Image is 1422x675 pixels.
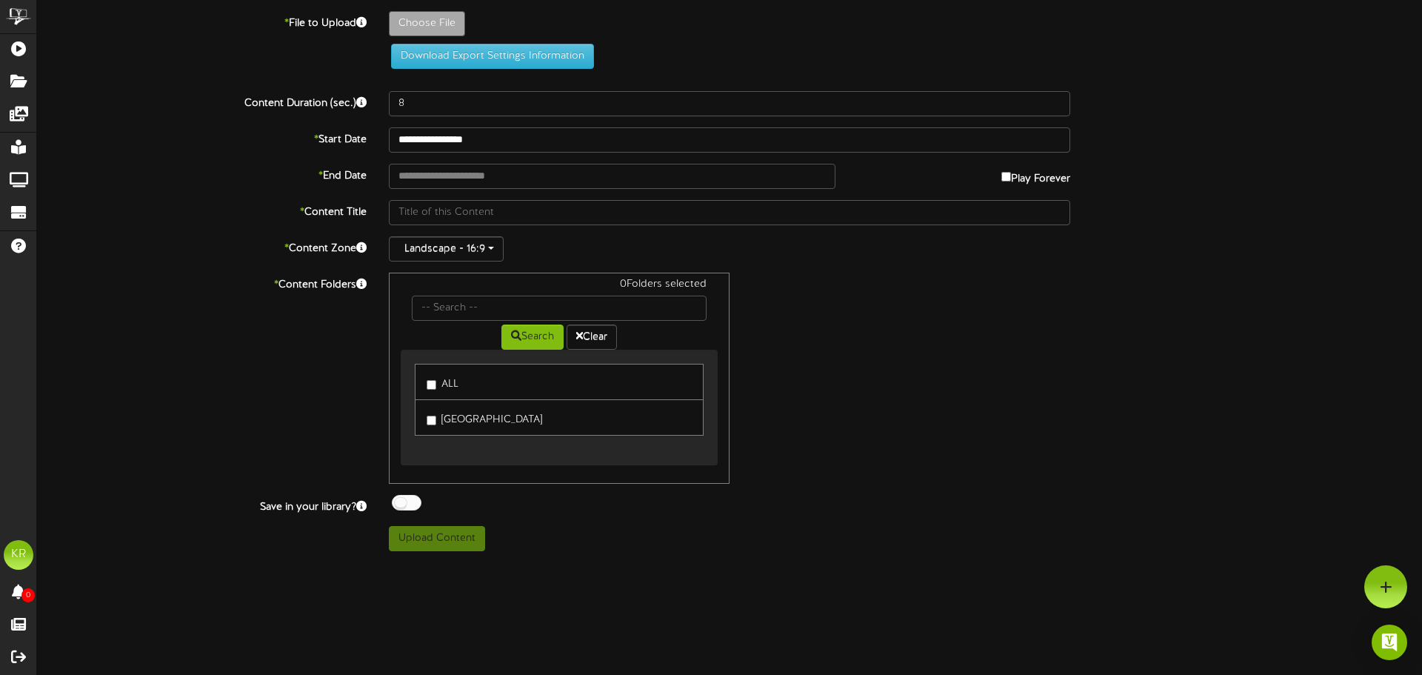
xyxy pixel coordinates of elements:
[389,526,485,551] button: Upload Content
[427,408,542,428] label: [GEOGRAPHIC_DATA]
[26,164,378,184] label: End Date
[26,91,378,111] label: Content Duration (sec.)
[389,236,504,262] button: Landscape - 16:9
[412,296,707,321] input: -- Search --
[501,325,564,350] button: Search
[26,127,378,147] label: Start Date
[26,495,378,515] label: Save in your library?
[391,44,594,69] button: Download Export Settings Information
[26,200,378,220] label: Content Title
[1001,172,1011,182] input: Play Forever
[427,372,458,392] label: ALL
[389,200,1070,225] input: Title of this Content
[384,50,594,61] a: Download Export Settings Information
[26,273,378,293] label: Content Folders
[26,236,378,256] label: Content Zone
[4,540,33,570] div: KR
[427,380,436,390] input: ALL
[1001,164,1070,187] label: Play Forever
[427,416,436,425] input: [GEOGRAPHIC_DATA]
[1372,625,1407,660] div: Open Intercom Messenger
[26,11,378,31] label: File to Upload
[567,325,617,350] button: Clear
[21,588,35,602] span: 0
[401,277,718,296] div: 0 Folders selected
